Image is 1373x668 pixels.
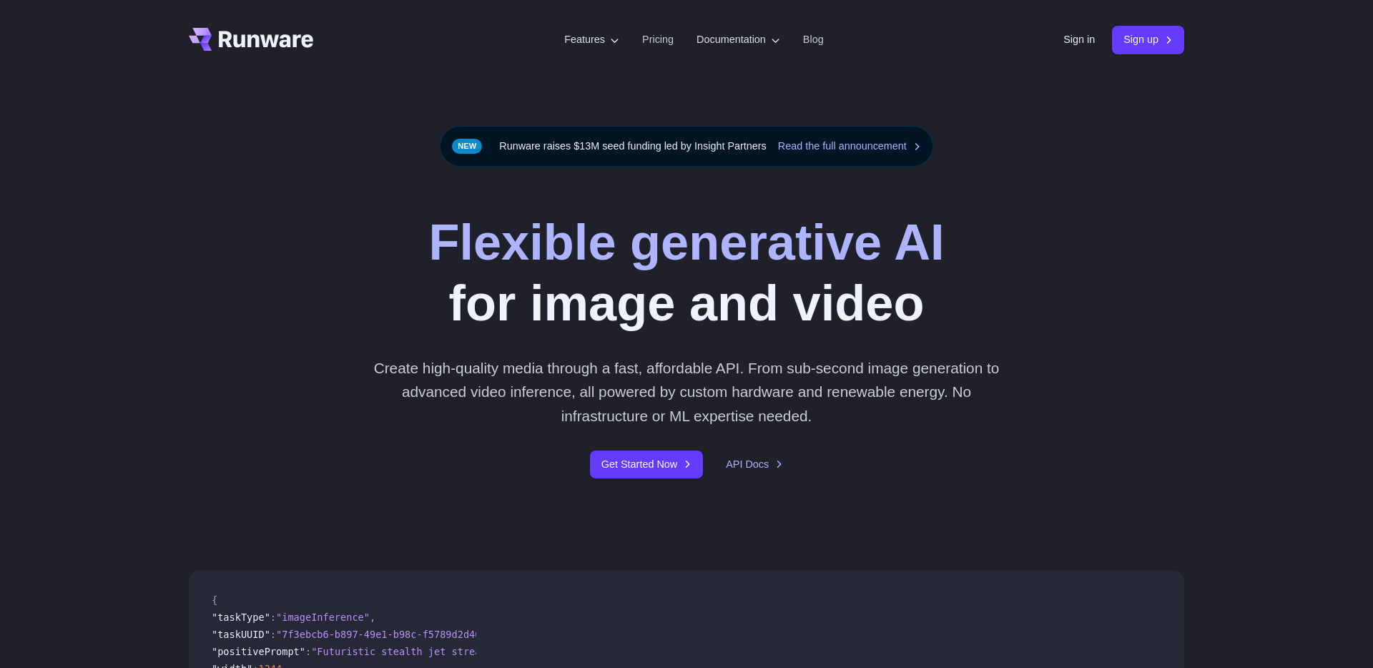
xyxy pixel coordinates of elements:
span: : [270,629,276,640]
span: : [305,646,311,657]
a: Get Started Now [590,451,703,478]
a: Blog [803,31,824,48]
label: Documentation [697,31,780,48]
span: "imageInference" [276,611,370,623]
span: "positivePrompt" [212,646,305,657]
a: Pricing [642,31,674,48]
label: Features [564,31,619,48]
strong: Flexible generative AI [428,214,944,270]
span: "Futuristic stealth jet streaking through a neon-lit cityscape with glowing purple exhaust" [311,646,844,657]
a: Sign up [1112,26,1184,54]
a: Go to / [189,28,313,51]
div: Runware raises $13M seed funding led by Insight Partners [440,126,933,167]
span: , [370,611,375,623]
span: "taskUUID" [212,629,270,640]
span: : [270,611,276,623]
p: Create high-quality media through a fast, affordable API. From sub-second image generation to adv... [368,356,1005,428]
a: Sign in [1063,31,1095,48]
span: "7f3ebcb6-b897-49e1-b98c-f5789d2d40d7" [276,629,498,640]
a: API Docs [726,456,783,473]
span: { [212,594,217,606]
span: "taskType" [212,611,270,623]
h1: for image and video [428,212,944,333]
a: Read the full announcement [778,138,921,154]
